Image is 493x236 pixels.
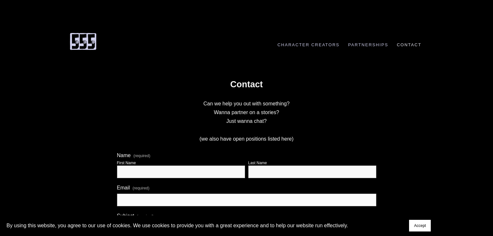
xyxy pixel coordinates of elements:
span: Accept [414,223,426,228]
span: (required) [134,154,150,158]
p: By using this website, you agree to our use of cookies. We use cookies to provide you with a grea... [6,221,348,230]
a: Character Creators [274,42,343,47]
span: (required) [133,184,149,192]
span: Name [117,153,131,158]
a: Contact [393,42,425,47]
a: 555 Comic [68,36,98,46]
div: First Name [117,161,136,165]
span: Email [117,185,130,191]
p: (we also have open positions listed here) [117,134,376,143]
span: Subject [117,213,134,219]
div: Last Name [248,161,267,165]
p: Can we help you out with something? Wanna partner on a stories? Just wanna chat? [117,99,376,126]
h1: Contact [117,79,376,90]
a: Partnerships [345,42,392,47]
button: Accept [409,220,431,231]
img: 555 Comic [68,32,98,50]
span: (required) [137,212,154,220]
